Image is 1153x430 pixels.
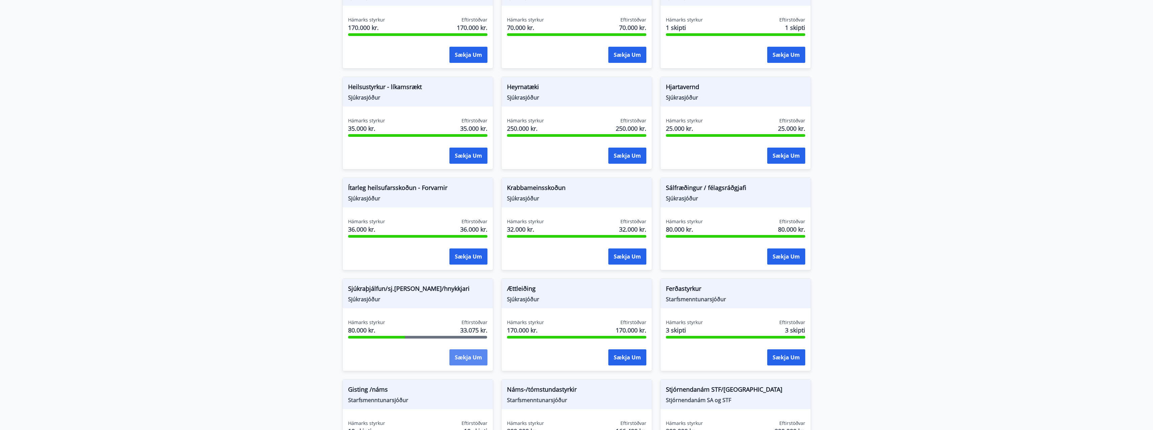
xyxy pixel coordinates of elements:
[620,218,646,225] span: Eftirstöðvar
[507,124,544,133] span: 250.000 kr.
[507,82,646,94] span: Heyrnatæki
[666,16,703,23] span: Hámarks styrkur
[462,16,487,23] span: Eftirstöðvar
[778,225,805,234] span: 80.000 kr.
[462,117,487,124] span: Eftirstöðvar
[507,225,544,234] span: 32.000 kr.
[616,326,646,335] span: 170.000 kr.
[666,396,805,404] span: Stjórnendanám SA og STF
[767,349,805,365] button: Sækja um
[507,296,646,303] span: Sjúkrasjóður
[779,16,805,23] span: Eftirstöðvar
[666,23,703,32] span: 1 skipti
[460,225,487,234] span: 36.000 kr.
[507,16,544,23] span: Hámarks styrkur
[507,319,544,326] span: Hámarks styrkur
[666,420,703,427] span: Hámarks styrkur
[348,284,487,296] span: Sjúkraþjálfun/sj.[PERSON_NAME]/hnykkjari
[620,319,646,326] span: Eftirstöðvar
[666,94,805,101] span: Sjúkrasjóður
[462,319,487,326] span: Eftirstöðvar
[666,284,805,296] span: Ferðastyrkur
[619,23,646,32] span: 70.000 kr.
[666,117,703,124] span: Hámarks styrkur
[449,349,487,365] button: Sækja um
[616,124,646,133] span: 250.000 kr.
[779,319,805,326] span: Eftirstöðvar
[767,248,805,265] button: Sækja um
[348,225,385,234] span: 36.000 kr.
[619,225,646,234] span: 32.000 kr.
[449,148,487,164] button: Sækja um
[348,385,487,396] span: Gisting /náms
[507,195,646,202] span: Sjúkrasjóður
[620,16,646,23] span: Eftirstöðvar
[767,148,805,164] button: Sækja um
[620,420,646,427] span: Eftirstöðvar
[666,124,703,133] span: 25.000 kr.
[460,124,487,133] span: 35.000 kr.
[507,420,544,427] span: Hámarks styrkur
[507,385,646,396] span: Náms-/tómstundastyrkir
[608,349,646,365] button: Sækja um
[666,326,703,335] span: 3 skipti
[457,23,487,32] span: 170.000 kr.
[767,47,805,63] button: Sækja um
[348,326,385,335] span: 80.000 kr.
[779,117,805,124] span: Eftirstöðvar
[608,148,646,164] button: Sækja um
[462,420,487,427] span: Eftirstöðvar
[348,23,385,32] span: 170.000 kr.
[462,218,487,225] span: Eftirstöðvar
[666,225,703,234] span: 80.000 kr.
[620,117,646,124] span: Eftirstöðvar
[785,23,805,32] span: 1 skipti
[460,326,487,335] span: 33.075 kr.
[666,195,805,202] span: Sjúkrasjóður
[348,420,385,427] span: Hámarks styrkur
[507,117,544,124] span: Hámarks styrkur
[348,183,487,195] span: Ítarleg heilsufarsskoðun - Forvarnir
[666,385,805,396] span: Stjórnendanám STF/[GEOGRAPHIC_DATA]
[666,218,703,225] span: Hámarks styrkur
[507,284,646,296] span: Ættleiðing
[348,124,385,133] span: 35.000 kr.
[348,296,487,303] span: Sjúkrasjóður
[348,16,385,23] span: Hámarks styrkur
[348,94,487,101] span: Sjúkrasjóður
[348,218,385,225] span: Hámarks styrkur
[449,248,487,265] button: Sækja um
[785,326,805,335] span: 3 skipti
[666,319,703,326] span: Hámarks styrkur
[348,319,385,326] span: Hámarks styrkur
[507,326,544,335] span: 170.000 kr.
[666,82,805,94] span: Hjartavernd
[507,94,646,101] span: Sjúkrasjóður
[608,47,646,63] button: Sækja um
[608,248,646,265] button: Sækja um
[507,396,646,404] span: Starfsmenntunarsjóður
[449,47,487,63] button: Sækja um
[778,124,805,133] span: 25.000 kr.
[507,218,544,225] span: Hámarks styrkur
[507,183,646,195] span: Krabbameinsskoðun
[666,296,805,303] span: Starfsmenntunarsjóður
[348,117,385,124] span: Hámarks styrkur
[507,23,544,32] span: 70.000 kr.
[348,82,487,94] span: Heilsustyrkur - líkamsrækt
[779,420,805,427] span: Eftirstöðvar
[348,195,487,202] span: Sjúkrasjóður
[348,396,487,404] span: Starfsmenntunarsjóður
[666,183,805,195] span: Sálfræðingur / félagsráðgjafi
[779,218,805,225] span: Eftirstöðvar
